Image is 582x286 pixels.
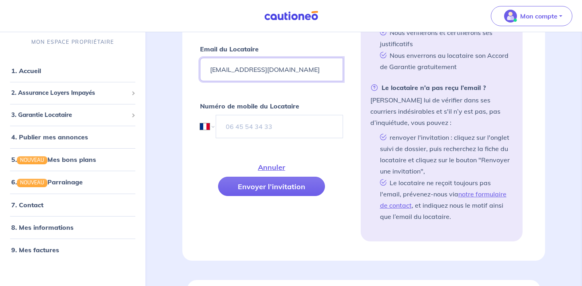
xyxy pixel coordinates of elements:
[3,63,142,79] div: 1. Accueil
[200,58,343,81] input: Ex : john.doe@gmail.com
[11,155,96,163] a: 5.NOUVEAUMes bons plans
[11,201,43,209] a: 7. Contact
[504,10,517,22] img: illu_account_valid_menu.svg
[11,133,88,141] a: 4. Publier mes annonces
[11,88,128,98] span: 2. Assurance Loyers Impayés
[377,27,513,49] li: Nous vérifierons et certifierons ses justificatifs
[11,178,83,186] a: 6.NOUVEAUParrainage
[377,49,513,72] li: Nous enverrons au locataire son Accord de Garantie gratuitement
[380,190,506,209] a: notre formulaire de contact
[261,11,321,21] img: Cautioneo
[3,242,142,258] div: 9. Mes factures
[520,11,557,21] p: Mon compte
[3,107,142,123] div: 3. Garantie Locataire
[216,115,343,138] input: 06 45 54 34 33
[11,223,74,231] a: 8. Mes informations
[377,177,513,222] li: Le locataire ne reçoit toujours pas l'email, prévenez-nous via , et indiquez nous le motif ainsi ...
[370,82,513,222] li: [PERSON_NAME] lui de vérifier dans ses courriers indésirables et s'il n’y est pas, pas d’inquiétu...
[238,157,305,177] button: Annuler
[3,129,142,145] div: 4. Publier mes annonces
[370,82,486,93] strong: Le locataire n’a pas reçu l’email ?
[11,67,41,75] a: 1. Accueil
[31,38,114,46] p: MON ESPACE PROPRIÉTAIRE
[377,131,513,177] li: renvoyer l'invitation : cliquez sur l'onglet suivi de dossier, puis recherchez la fiche du locata...
[3,85,142,101] div: 2. Assurance Loyers Impayés
[3,219,142,235] div: 8. Mes informations
[11,110,128,120] span: 3. Garantie Locataire
[3,151,142,168] div: 5.NOUVEAUMes bons plans
[3,197,142,213] div: 7. Contact
[491,6,572,26] button: illu_account_valid_menu.svgMon compte
[11,246,59,254] a: 9. Mes factures
[218,177,325,196] button: Envoyer l’invitation
[200,45,259,53] strong: Email du Locataire
[200,102,299,110] strong: Numéro de mobile du Locataire
[3,174,142,190] div: 6.NOUVEAUParrainage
